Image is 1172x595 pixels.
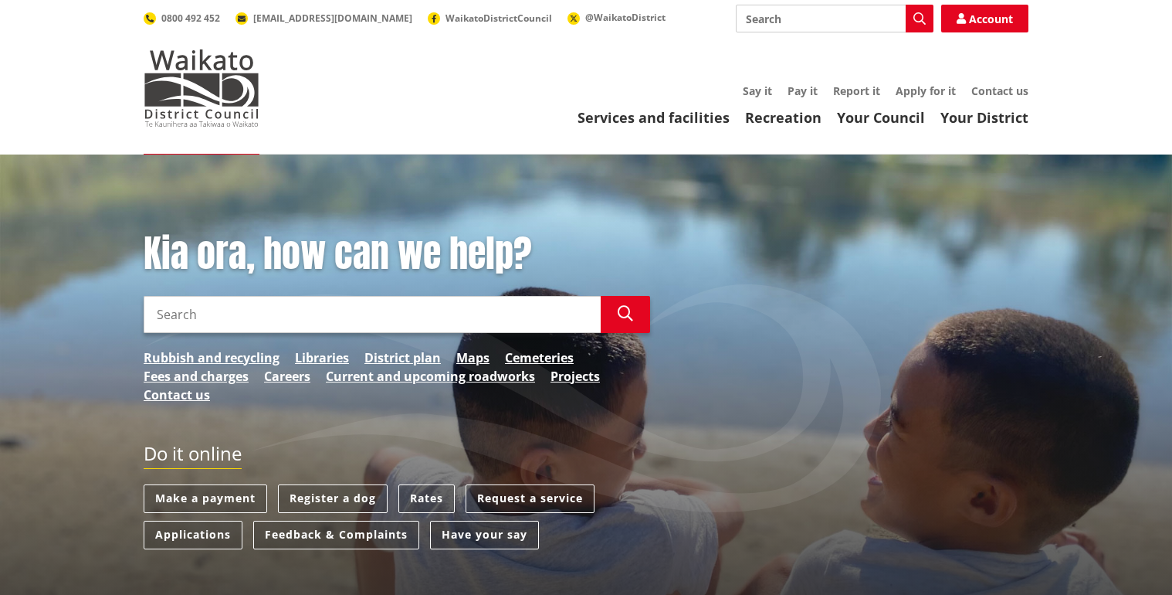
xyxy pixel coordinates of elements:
[736,5,933,32] input: Search input
[445,12,552,25] span: WaikatoDistrictCouncil
[567,11,666,24] a: @WaikatoDistrict
[1101,530,1157,586] iframe: Messenger Launcher
[505,348,574,367] a: Cemeteries
[941,5,1028,32] a: Account
[144,386,210,404] a: Contact us
[144,367,249,386] a: Fees and charges
[971,83,1028,98] a: Contact us
[144,443,242,470] h2: Do it online
[144,521,242,549] a: Applications
[788,83,818,98] a: Pay it
[161,12,220,25] span: 0800 492 452
[743,83,772,98] a: Say it
[466,484,594,513] a: Request a service
[430,521,539,549] a: Have your say
[235,12,412,25] a: [EMAIL_ADDRESS][DOMAIN_NAME]
[428,12,552,25] a: WaikatoDistrictCouncil
[326,367,535,386] a: Current and upcoming roadworks
[144,348,279,367] a: Rubbish and recycling
[253,12,412,25] span: [EMAIL_ADDRESS][DOMAIN_NAME]
[364,348,441,367] a: District plan
[144,296,601,333] input: Search input
[144,12,220,25] a: 0800 492 452
[833,83,880,98] a: Report it
[896,83,956,98] a: Apply for it
[585,11,666,24] span: @WaikatoDistrict
[144,484,267,513] a: Make a payment
[837,108,925,127] a: Your Council
[550,367,600,386] a: Projects
[253,521,419,549] a: Feedback & Complaints
[278,484,388,513] a: Register a dog
[456,348,489,367] a: Maps
[295,348,349,367] a: Libraries
[144,232,650,277] h1: Kia ora, how can we help?
[264,367,310,386] a: Careers
[940,108,1028,127] a: Your District
[398,484,455,513] a: Rates
[144,49,259,127] img: Waikato District Council - Te Kaunihera aa Takiwaa o Waikato
[745,108,821,127] a: Recreation
[578,108,730,127] a: Services and facilities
